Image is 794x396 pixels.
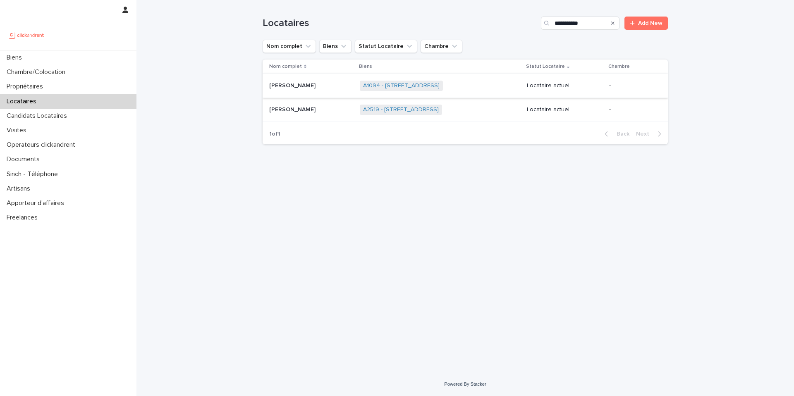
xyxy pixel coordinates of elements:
[598,130,633,138] button: Back
[527,82,603,89] p: Locataire actuel
[263,74,668,98] tr: [PERSON_NAME][PERSON_NAME] A1094 - [STREET_ADDRESS] Locataire actuel-
[263,17,538,29] h1: Locataires
[421,40,462,53] button: Chambre
[527,106,603,113] p: Locataire actuel
[269,81,317,89] p: [PERSON_NAME]
[444,382,486,386] a: Powered By Stacker
[638,20,662,26] span: Add New
[363,82,440,89] a: A1094 - [STREET_ADDRESS]
[3,98,43,105] p: Locataires
[359,62,372,71] p: Biens
[3,83,50,91] p: Propriétaires
[263,40,316,53] button: Nom complet
[633,130,668,138] button: Next
[263,124,287,144] p: 1 of 1
[3,68,72,76] p: Chambre/Colocation
[3,155,46,163] p: Documents
[3,141,82,149] p: Operateurs clickandrent
[609,82,655,89] p: -
[3,199,71,207] p: Apporteur d'affaires
[612,131,629,137] span: Back
[609,106,655,113] p: -
[636,131,654,137] span: Next
[526,62,565,71] p: Statut Locataire
[269,62,302,71] p: Nom complet
[269,105,317,113] p: [PERSON_NAME]
[608,62,630,71] p: Chambre
[3,126,33,134] p: Visites
[7,27,47,43] img: UCB0brd3T0yccxBKYDjQ
[355,40,417,53] button: Statut Locataire
[3,185,37,193] p: Artisans
[263,98,668,122] tr: [PERSON_NAME][PERSON_NAME] A2519 - [STREET_ADDRESS] Locataire actuel-
[624,17,668,30] a: Add New
[319,40,352,53] button: Biens
[3,214,44,222] p: Freelances
[3,112,74,120] p: Candidats Locataires
[541,17,619,30] input: Search
[3,54,29,62] p: Biens
[3,170,65,178] p: Sinch - Téléphone
[363,106,439,113] a: A2519 - [STREET_ADDRESS]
